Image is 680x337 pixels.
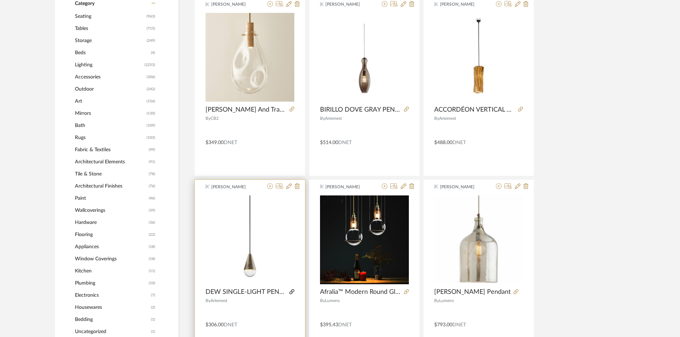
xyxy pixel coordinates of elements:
span: DNET [452,140,466,145]
img: Afralia™ Modern Round Glass LED Ceiling Chandelier Pendant Lights for Living Room Kitchen Island ... [320,195,409,284]
span: Wallcoverings [75,204,147,216]
span: (1) [151,314,155,325]
span: Category [75,1,95,7]
span: $514.00 [320,140,338,145]
span: $488.00 [434,140,452,145]
span: Bath [75,119,145,132]
span: Fabric & Textiles [75,144,147,156]
img: ACCORDÉON VERTICAL GOLD SUSPENSION BY MARC SADLER [434,13,523,102]
span: By [320,116,325,121]
span: Tile & Stone [75,168,147,180]
span: [PERSON_NAME] And Travertine Pendant Light Small [205,106,286,114]
span: [PERSON_NAME] [211,1,256,7]
span: DEW SINGLE-LIGHT PENDANT LAMP [205,288,286,296]
span: Art [75,95,145,107]
span: Architectural Elements [75,156,147,168]
span: Mirrors [75,107,145,119]
span: By [320,298,325,303]
span: By [205,298,210,303]
span: ACCORDÉON VERTICAL GOLD SUSPENSION BY [PERSON_NAME] [434,106,515,114]
span: (109) [147,120,155,131]
span: Seating [75,10,145,22]
img: BIRILLO DOVE GRAY PENDANT LIGHT [320,13,409,102]
span: Plumbing [75,277,147,289]
span: (18) [149,253,155,265]
span: (46) [149,193,155,204]
span: Beds [75,47,149,59]
span: (2253) [144,59,155,71]
div: 0 [320,195,409,284]
span: Bedding [75,313,149,326]
span: (76) [149,180,155,192]
span: [PERSON_NAME] [440,184,485,190]
span: DNET [452,322,466,327]
span: (22) [149,229,155,240]
span: (963) [147,11,155,22]
span: Architectural Finishes [75,180,147,192]
span: (39) [149,205,155,216]
span: (103) [147,132,155,143]
span: $395.43 [320,322,338,327]
span: Afralia™ Modern Round Glass LED Ceiling Chandelier Pendant Lights for Living Room Kitchen Island ... [320,288,401,296]
span: Electronics [75,289,149,301]
span: (11) [149,265,155,277]
span: (99) [149,144,155,155]
span: (249) [147,35,155,46]
span: DNET [338,322,352,327]
span: By [434,116,439,121]
span: Window Coverings [75,253,147,265]
span: Artemest [325,116,342,121]
span: Artemest [439,116,456,121]
span: Appliances [75,241,147,253]
span: (156) [147,96,155,107]
span: DNET [224,322,237,327]
span: Storage [75,35,145,47]
span: Housewares [75,301,149,313]
span: Lumens [439,298,454,303]
span: (7) [151,290,155,301]
span: Rugs [75,132,145,144]
span: (130) [147,108,155,119]
span: Accessories [75,71,145,83]
span: [PERSON_NAME] [325,1,370,7]
span: [PERSON_NAME] Pendant [434,288,511,296]
span: By [434,298,439,303]
span: (306) [147,71,155,83]
img: DEW SINGLE-LIGHT PENDANT LAMP [205,195,294,284]
span: (36) [149,217,155,228]
span: BIRILLO DOVE GRAY PENDANT LIGHT [320,106,401,114]
span: (715) [147,23,155,34]
div: 0 [320,13,409,102]
span: Tables [75,22,145,35]
span: [PERSON_NAME] [211,184,256,190]
span: Lighting [75,59,143,71]
img: Noreen Pendant [434,195,523,284]
span: Kitchen [75,265,147,277]
span: CB2 [210,116,219,121]
span: (2) [151,302,155,313]
img: Calandra Glass And Travertine Pendant Light Small [205,13,294,102]
span: Hardware [75,216,147,229]
span: DNET [224,140,237,145]
span: Flooring [75,229,147,241]
span: $793.00 [434,322,452,327]
span: $306.00 [205,322,224,327]
span: Paint [75,192,147,204]
span: [PERSON_NAME] [440,1,485,7]
div: 0 [205,195,294,284]
span: DNET [338,140,352,145]
span: $349.00 [205,140,224,145]
span: (4) [151,47,155,58]
span: (10) [149,277,155,289]
span: (78) [149,168,155,180]
span: By [205,116,210,121]
span: [PERSON_NAME] [325,184,370,190]
span: (91) [149,156,155,168]
span: Lumens [325,298,340,303]
span: (18) [149,241,155,252]
span: Outdoor [75,83,145,95]
span: Artemest [210,298,227,303]
span: (242) [147,83,155,95]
